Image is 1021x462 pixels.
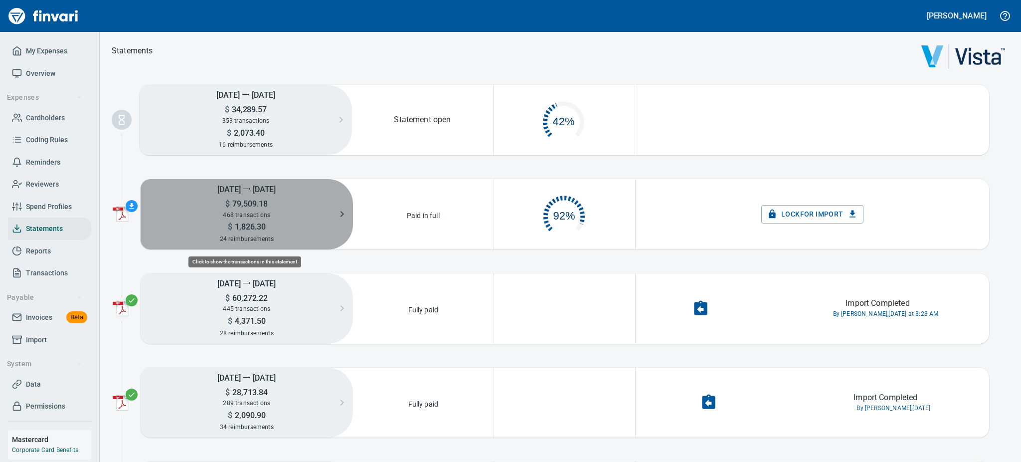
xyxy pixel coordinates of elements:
span: Payable [7,291,82,304]
img: Finvari [6,4,81,28]
span: 34,289.57 [229,105,267,114]
button: System [3,355,86,373]
button: Payable [3,288,86,307]
span: 79,509.18 [230,199,268,209]
span: Coding Rules [26,134,68,146]
span: 60,272.22 [230,293,268,303]
span: 445 transactions [223,305,270,312]
span: By [PERSON_NAME], [DATE] [856,404,930,414]
span: Reports [26,245,51,257]
a: My Expenses [8,40,91,62]
span: 28 reimbursements [220,330,274,337]
span: 2,073.40 [231,128,265,138]
button: [PERSON_NAME] [924,8,989,23]
span: $ [228,411,232,420]
span: Cardholders [26,112,65,124]
span: Statements [26,223,63,235]
a: Data [8,373,91,396]
a: Cardholders [8,107,91,129]
span: Beta [66,312,87,323]
span: Reviewers [26,178,59,191]
span: 4,371.50 [232,316,266,326]
p: Paid in full [404,208,443,221]
span: $ [228,316,232,326]
span: By [PERSON_NAME], [DATE] at 8:28 AM [833,309,939,319]
button: Undo Import Completion [686,294,715,323]
span: 24 reimbursements [220,235,274,242]
h5: [DATE] ⭢ [DATE] [141,368,353,387]
a: InvoicesBeta [8,306,91,329]
a: Reviewers [8,173,91,196]
span: Data [26,378,41,391]
span: $ [225,105,229,114]
span: $ [225,388,230,397]
span: 289 transactions [223,400,270,407]
button: 92% [494,185,635,243]
span: 468 transactions [223,212,270,219]
span: 16 reimbursements [219,141,273,148]
button: Lockfor Import [761,205,863,224]
p: Import Completed [853,392,917,404]
p: Statement open [394,114,451,126]
span: $ [228,222,232,231]
button: Expenses [3,88,86,107]
img: vista.png [921,44,1005,69]
a: Corporate Card Benefits [12,447,78,454]
button: Undo Import Completion [694,388,723,417]
span: 353 transactions [222,117,270,124]
img: adobe-pdf-icon.png [113,300,129,316]
span: Import [26,334,47,346]
span: System [7,358,82,370]
h5: [DATE] ⭢ [DATE] [140,85,352,104]
p: Fully paid [405,396,442,409]
div: 432 of 468 complete. Click to open reminders. [494,185,635,243]
span: Expenses [7,91,82,104]
a: Overview [8,62,91,85]
span: Spend Profiles [26,201,72,213]
a: Import [8,329,91,351]
span: Reminders [26,156,60,169]
button: [DATE] ⭢ [DATE]$28,713.84289 transactions$2,090.9034 reimbursements [141,368,353,438]
span: 2,090.90 [232,411,266,420]
span: My Expenses [26,45,67,57]
span: Overview [26,67,55,80]
h5: [DATE] ⭢ [DATE] [141,179,353,199]
p: Import Completed [846,297,909,309]
span: $ [227,128,231,138]
span: 1,826.30 [232,222,266,231]
a: Reminders [8,151,91,174]
span: 34 reimbursements [220,424,274,431]
a: Coding Rules [8,129,91,151]
span: Transactions [26,267,68,279]
button: 42% [494,91,635,149]
button: [DATE] ⭢ [DATE]$60,272.22445 transactions$4,371.5028 reimbursements [141,273,353,344]
a: Spend Profiles [8,196,91,218]
a: Reports [8,240,91,262]
img: adobe-pdf-icon.png [113,395,129,411]
a: Transactions [8,262,91,284]
button: [DATE] ⭢ [DATE]$34,289.57353 transactions$2,073.4016 reimbursements [140,85,352,155]
h5: [PERSON_NAME] [927,10,987,21]
p: Fully paid [405,302,442,315]
p: Statements [112,45,153,57]
a: Permissions [8,395,91,418]
span: Invoices [26,311,52,324]
nav: breadcrumb [112,45,153,57]
a: Statements [8,218,91,240]
button: [DATE] ⭢ [DATE]$79,509.18468 transactions$1,826.3024 reimbursements [141,179,353,249]
div: 149 of 353 complete. Click to open reminders. [494,91,635,149]
span: Lock for Import [769,208,855,221]
span: Permissions [26,400,65,413]
span: $ [225,293,230,303]
img: adobe-pdf-icon.png [113,206,129,222]
h6: Mastercard [12,434,91,445]
span: $ [225,199,230,209]
h5: [DATE] ⭢ [DATE] [141,273,353,293]
span: 28,713.84 [230,388,268,397]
